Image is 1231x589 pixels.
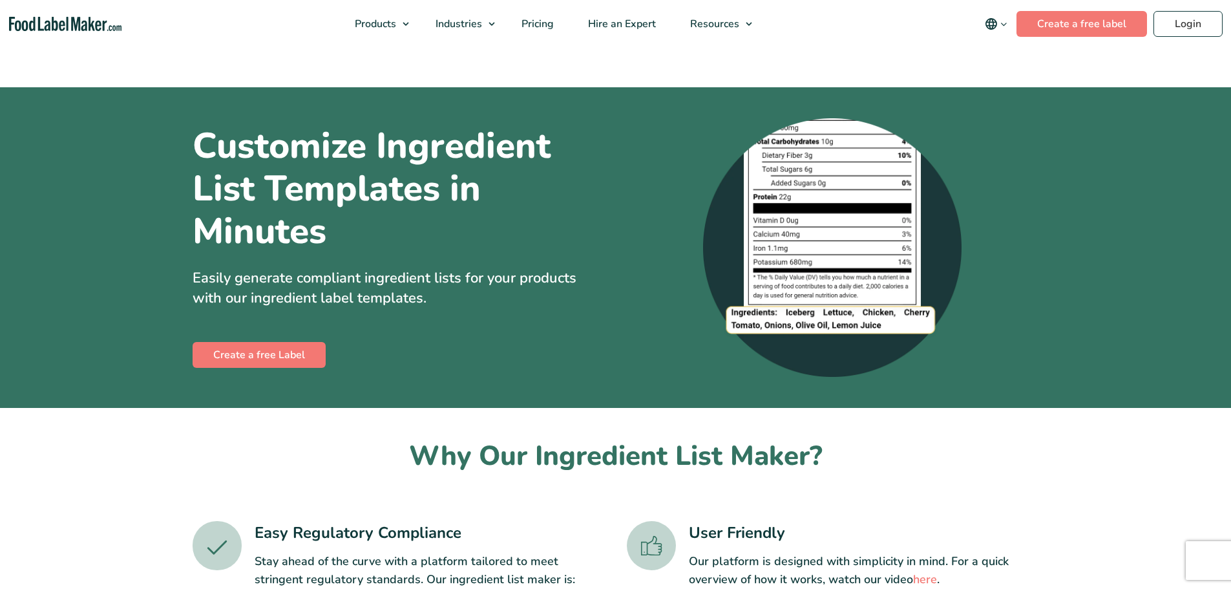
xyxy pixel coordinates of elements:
[584,17,657,31] span: Hire an Expert
[193,521,242,570] img: A green tick icon.
[518,17,555,31] span: Pricing
[255,521,605,544] h3: Easy Regulatory Compliance
[1016,11,1147,37] a: Create a free label
[686,17,741,31] span: Resources
[351,17,397,31] span: Products
[193,439,1039,475] h2: Why Our Ingredient List Maker?
[1153,11,1223,37] a: Login
[193,342,326,368] a: Create a free Label
[703,118,962,377] img: A zoomed-in screenshot of an ingredient list at the bottom of a nutrition label.
[627,521,676,570] img: A green thumbs up icon.
[193,268,606,308] p: Easily generate compliant ingredient lists for your products with our ingredient label templates.
[689,521,1039,544] h3: User Friendly
[913,572,937,587] a: here
[432,17,483,31] span: Industries
[193,125,606,253] h1: Customize Ingredient List Templates in Minutes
